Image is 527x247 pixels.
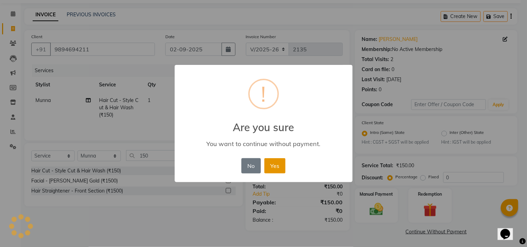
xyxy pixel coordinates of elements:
[498,219,520,240] iframe: chat widget
[175,113,353,134] h2: Are you sure
[241,158,261,173] button: No
[264,158,286,173] button: Yes
[261,80,266,108] div: !
[184,140,342,148] div: You want to continue without payment.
